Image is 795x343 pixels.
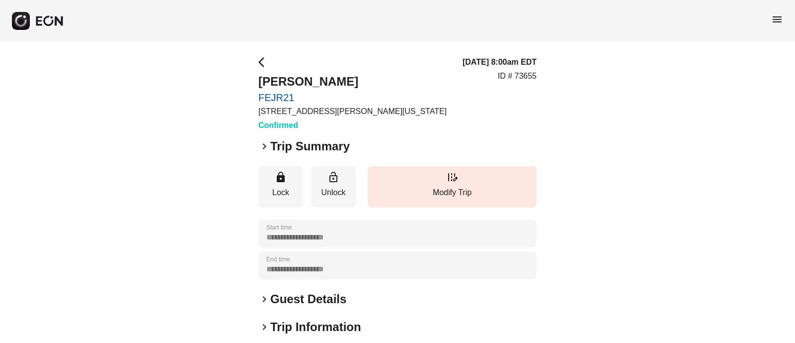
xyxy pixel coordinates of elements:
[263,187,298,199] p: Lock
[446,171,458,183] span: edit_road
[258,106,447,117] p: [STREET_ADDRESS][PERSON_NAME][US_STATE]
[311,166,356,208] button: Unlock
[258,56,270,68] span: arrow_back_ios
[275,171,287,183] span: lock
[258,74,447,90] h2: [PERSON_NAME]
[316,187,351,199] p: Unlock
[270,319,361,335] h2: Trip Information
[373,187,532,199] p: Modify Trip
[258,119,447,131] h3: Confirmed
[258,293,270,305] span: keyboard_arrow_right
[270,291,346,307] h2: Guest Details
[258,92,447,104] a: FEJR21
[771,13,783,25] span: menu
[258,321,270,333] span: keyboard_arrow_right
[498,70,537,82] p: ID # 73655
[270,138,350,154] h2: Trip Summary
[368,166,537,208] button: Modify Trip
[463,56,537,68] h3: [DATE] 8:00am EDT
[258,166,303,208] button: Lock
[258,140,270,152] span: keyboard_arrow_right
[327,171,339,183] span: lock_open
